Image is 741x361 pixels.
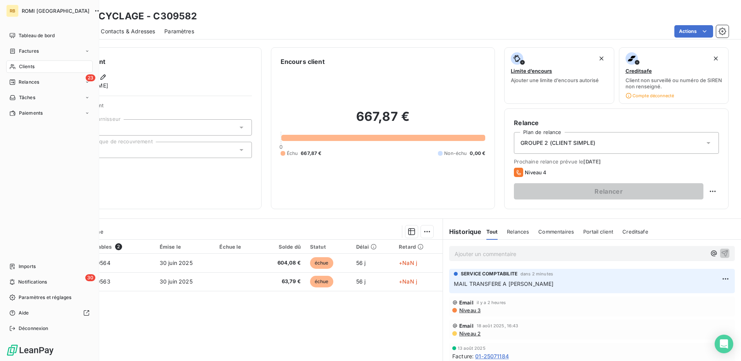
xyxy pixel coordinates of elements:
a: Tâches [6,91,93,104]
span: Prochaine relance prévue le [514,158,719,165]
a: 23Relances [6,76,93,88]
span: Paiements [19,110,43,117]
h6: Relance [514,118,719,127]
span: 30 juin 2025 [160,278,193,285]
span: 30 juin 2025 [160,260,193,266]
span: Commentaires [538,229,574,235]
span: 30 [85,274,95,281]
span: 56 j [356,278,366,285]
div: Solde dû [264,244,301,250]
span: 2 [115,243,122,250]
span: Paramètres [164,28,194,35]
span: Propriétés Client [62,102,252,113]
span: dans 2 minutes [520,272,553,276]
span: MAIL TRANSFERE A [PERSON_NAME] [454,280,554,287]
h6: Historique [443,227,482,236]
div: Pièces comptables [64,243,150,250]
span: 63,79 € [264,278,301,285]
a: Tableau de bord [6,29,93,42]
h6: Informations client [47,57,252,66]
span: Paramètres et réglages [19,294,71,301]
h2: 667,87 € [281,109,486,132]
span: Email [459,299,474,306]
span: Clients [19,63,34,70]
div: Statut [310,244,347,250]
span: 667,87 € [301,150,321,157]
span: 23 [86,74,95,81]
span: 13 août 2025 [458,346,486,351]
span: ROMI [GEOGRAPHIC_DATA] [22,8,90,14]
a: Factures [6,45,93,57]
img: Logo LeanPay [6,344,54,356]
span: 01-25071184 [475,352,509,360]
span: Niveau 3 [458,307,481,313]
span: Compte déconnecté [626,93,674,99]
a: Aide [6,307,93,319]
span: Relances [507,229,529,235]
span: Creditsafe [622,229,648,235]
span: 0 [279,144,283,150]
span: Ajouter une limite d’encours autorisé [511,77,599,83]
button: Limite d’encoursAjouter une limite d’encours autorisé [504,47,614,104]
span: Notifications [18,278,47,285]
div: Retard [399,244,438,250]
span: 18 août 2025, 16:43 [477,323,519,328]
span: GROUPE 2 (CLIENT SIMPLE) [520,139,595,147]
div: Open Intercom Messenger [715,335,733,353]
span: Niveau 4 [525,169,546,175]
span: Imports [19,263,36,270]
div: RB [6,5,19,17]
span: Limite d’encours [511,68,552,74]
span: SERVICE COMPTABILITE [461,270,517,277]
span: [DATE] [583,158,601,165]
span: Tableau de bord [19,32,55,39]
div: Délai [356,244,389,250]
span: Tâches [19,94,35,101]
span: Déconnexion [19,325,48,332]
span: Portail client [583,229,613,235]
span: 56 j [356,260,366,266]
span: 0,00 € [470,150,485,157]
span: Relances [19,79,39,86]
span: il y a 2 heures [477,300,506,305]
span: Aide [19,309,29,316]
span: +NaN j [399,260,417,266]
button: Relancer [514,183,703,199]
span: 604,08 € [264,259,301,267]
span: Niveau 2 [458,330,481,337]
span: Facture : [452,352,474,360]
div: Échue le [219,244,254,250]
button: CreditsafeClient non surveillé ou numéro de SIREN non renseigné.Compte déconnecté [619,47,729,104]
span: Contacts & Adresses [101,28,155,35]
h6: Encours client [281,57,325,66]
span: Client non surveillé ou numéro de SIREN non renseigné. [626,77,722,89]
span: Email [459,323,474,329]
a: Imports [6,260,93,273]
span: Échu [287,150,298,157]
span: échue [310,257,333,269]
a: Paiements [6,107,93,119]
div: Émise le [160,244,210,250]
span: Factures [19,48,39,55]
span: +NaN j [399,278,417,285]
span: échue [310,276,333,287]
a: Clients [6,60,93,73]
span: Non-échu [444,150,467,157]
a: Paramètres et réglages [6,291,93,304]
h3: DIB RECYCLAGE - C309582 [68,9,197,23]
span: Tout [486,229,498,235]
button: Actions [674,25,713,38]
span: Creditsafe [626,68,652,74]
